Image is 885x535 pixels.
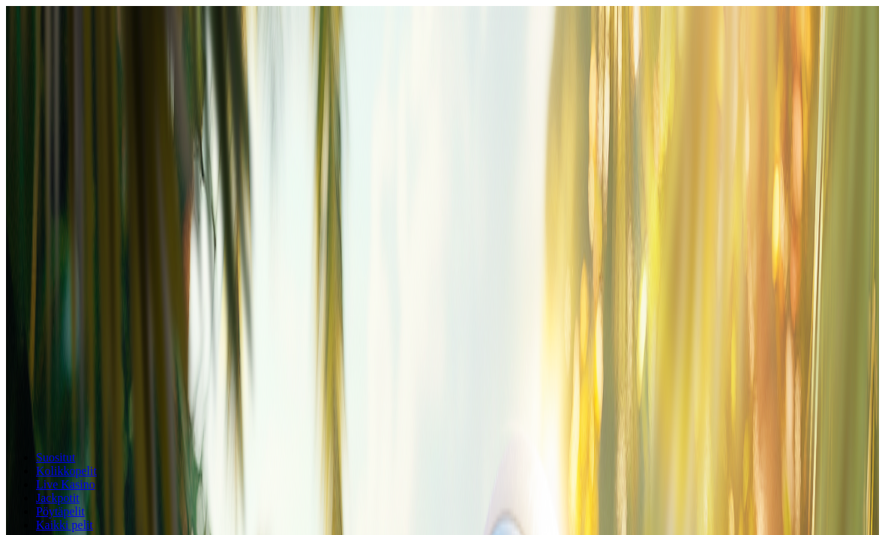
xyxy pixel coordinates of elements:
a: Jackpotit [36,491,79,504]
span: Pöytäpelit [36,505,85,518]
a: Suositut [36,451,75,464]
nav: Lobby [6,425,879,532]
span: Kaikki pelit [36,518,93,531]
a: Kolikkopelit [36,464,97,477]
a: Live Kasino [36,478,95,491]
